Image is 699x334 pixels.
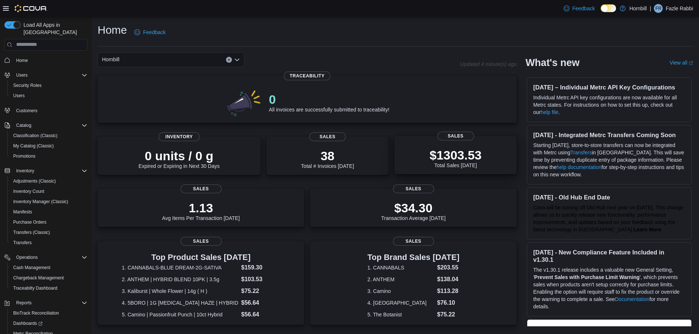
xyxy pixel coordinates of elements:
[533,249,685,263] h3: [DATE] - New Compliance Feature Included in v1.30.1
[10,274,87,282] span: Chargeback Management
[7,273,90,283] button: Chargeback Management
[534,274,640,280] strong: Prevent Sales with Purchase Limit Warning
[16,254,38,260] span: Operations
[533,94,685,116] p: Individual Metrc API key configurations are now available for all Metrc states. For instructions ...
[284,71,331,80] span: Traceability
[13,133,58,139] span: Classification (Classic)
[367,287,434,295] dt: 3. Camino
[13,298,87,307] span: Reports
[572,5,595,12] span: Feedback
[13,106,87,115] span: Customers
[654,4,663,13] div: Fazle Rabbi
[437,298,459,307] dd: $76.10
[437,275,459,284] dd: $138.04
[16,72,28,78] span: Users
[381,201,446,215] p: $34.30
[10,263,53,272] a: Cash Management
[367,299,434,307] dt: 4. [GEOGRAPHIC_DATA]
[10,263,87,272] span: Cash Management
[13,121,34,130] button: Catalog
[102,55,119,64] span: Hornbill
[533,266,685,310] p: The v1.30.1 release includes a valuable new General Setting, ' ', which prevents sales when produ...
[269,92,389,107] p: 0
[689,61,693,65] svg: External link
[10,228,53,237] a: Transfers (Classic)
[13,298,34,307] button: Reports
[143,29,165,36] span: Feedback
[7,283,90,293] button: Traceabilty Dashboard
[13,178,56,184] span: Adjustments (Classic)
[13,253,41,262] button: Operations
[1,105,90,116] button: Customers
[7,151,90,161] button: Promotions
[1,252,90,263] button: Operations
[10,309,62,318] a: BioTrack Reconciliation
[10,131,87,140] span: Classification (Classic)
[634,227,661,232] a: Learn More
[7,141,90,151] button: My Catalog (Classic)
[131,25,168,40] a: Feedback
[10,91,87,100] span: Users
[16,58,28,63] span: Home
[533,142,685,178] p: Starting [DATE], store-to-store transfers can now be integrated with Metrc using in [GEOGRAPHIC_D...
[1,70,90,80] button: Users
[13,275,64,281] span: Chargeback Management
[309,132,346,141] span: Sales
[367,253,459,262] h3: Top Brand Sales [DATE]
[7,131,90,141] button: Classification (Classic)
[241,310,280,319] dd: $56.64
[7,217,90,227] button: Purchase Orders
[21,21,87,36] span: Load All Apps in [GEOGRAPHIC_DATA]
[10,208,35,216] a: Manifests
[162,201,240,221] div: Avg Items Per Transaction [DATE]
[10,152,39,161] a: Promotions
[13,310,59,316] span: BioTrack Reconciliation
[13,56,87,65] span: Home
[241,263,280,272] dd: $159.30
[13,240,32,246] span: Transfers
[7,186,90,197] button: Inventory Count
[122,287,238,295] dt: 3. Kaliburst | Whole Flower | 14g ( H )
[226,57,232,63] button: Clear input
[10,142,57,150] a: My Catalog (Classic)
[367,276,434,283] dt: 2. ANTHEM
[10,319,45,328] a: Dashboards
[7,176,90,186] button: Adjustments (Classic)
[437,132,474,140] span: Sales
[10,177,59,186] a: Adjustments (Classic)
[13,153,36,159] span: Promotions
[139,148,220,169] div: Expired or Expiring in Next 30 Days
[10,228,87,237] span: Transfers (Classic)
[181,237,222,246] span: Sales
[10,208,87,216] span: Manifests
[430,148,482,168] div: Total Sales [DATE]
[13,93,25,99] span: Users
[7,80,90,91] button: Security Roles
[540,109,558,115] a: help file
[13,121,87,130] span: Catalog
[10,218,87,227] span: Purchase Orders
[122,253,280,262] h3: Top Product Sales [DATE]
[533,131,685,139] h3: [DATE] - Integrated Metrc Transfers Coming Soon
[7,197,90,207] button: Inventory Manager (Classic)
[181,184,222,193] span: Sales
[561,1,598,16] a: Feedback
[10,187,47,196] a: Inventory Count
[10,284,60,293] a: Traceabilty Dashboard
[10,81,87,90] span: Security Roles
[13,106,40,115] a: Customers
[301,148,354,169] div: Total # Invoices [DATE]
[13,188,44,194] span: Inventory Count
[122,299,238,307] dt: 4. 5BORO | 1G [MEDICAL_DATA] HAZE | HYBRID
[16,108,37,114] span: Customers
[437,263,459,272] dd: $203.55
[7,238,90,248] button: Transfers
[437,287,459,296] dd: $113.28
[13,230,50,235] span: Transfers (Classic)
[159,132,200,141] span: Inventory
[430,148,482,162] p: $1303.53
[10,197,71,206] a: Inventory Manager (Classic)
[13,320,43,326] span: Dashboards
